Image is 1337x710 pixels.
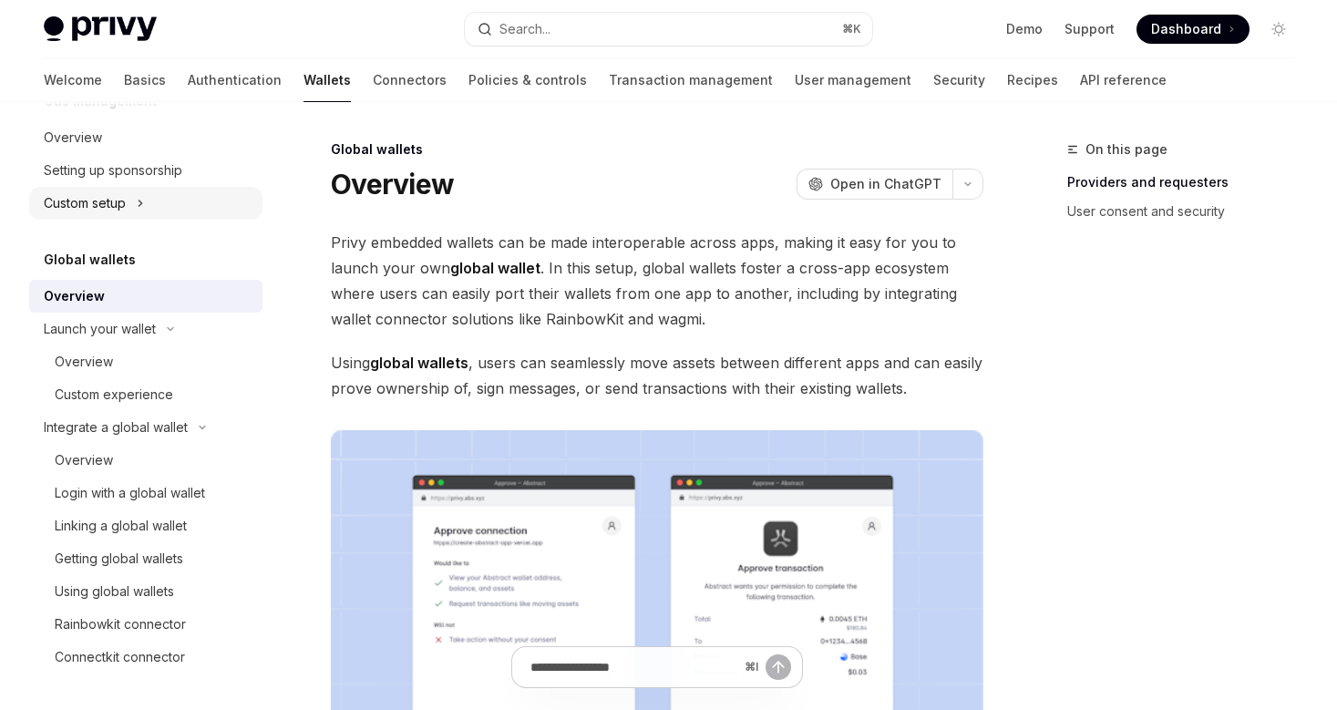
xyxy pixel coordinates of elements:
div: Custom experience [55,384,173,406]
img: light logo [44,16,157,42]
a: Connectkit connector [29,641,262,674]
div: Overview [44,127,102,149]
div: Getting global wallets [55,548,183,570]
a: Authentication [188,58,282,102]
button: Toggle Integrate a global wallet section [29,411,262,444]
div: Linking a global wallet [55,515,187,537]
h5: Global wallets [44,249,136,271]
a: Wallets [303,58,351,102]
button: Open search [465,13,871,46]
a: Overview [29,345,262,378]
button: Toggle dark mode [1264,15,1293,44]
a: User management [795,58,911,102]
a: Dashboard [1136,15,1250,44]
a: Rainbowkit connector [29,608,262,641]
span: Privy embedded wallets can be made interoperable across apps, making it easy for you to launch yo... [331,230,983,332]
a: Connectors [373,58,447,102]
span: Dashboard [1151,20,1221,38]
a: Support [1064,20,1115,38]
a: Transaction management [609,58,773,102]
a: Basics [124,58,166,102]
a: Login with a global wallet [29,477,262,509]
div: Setting up sponsorship [44,159,182,181]
div: Integrate a global wallet [44,417,188,438]
a: User consent and security [1067,197,1308,226]
span: On this page [1085,139,1167,160]
button: Open in ChatGPT [797,169,952,200]
strong: global wallets [370,354,468,372]
span: Open in ChatGPT [830,175,941,193]
div: Login with a global wallet [55,482,205,504]
a: Recipes [1007,58,1058,102]
button: Toggle Launch your wallet section [29,313,262,345]
h1: Overview [331,168,454,201]
a: Welcome [44,58,102,102]
button: Send message [766,654,791,680]
strong: global wallet [450,259,540,277]
span: ⌘ K [842,22,861,36]
a: Overview [29,280,262,313]
a: Overview [29,121,262,154]
a: Security [933,58,985,102]
a: API reference [1080,58,1167,102]
a: Providers and requesters [1067,168,1308,197]
a: Getting global wallets [29,542,262,575]
div: Global wallets [331,140,983,159]
a: Demo [1006,20,1043,38]
div: Overview [55,449,113,471]
div: Launch your wallet [44,318,156,340]
a: Linking a global wallet [29,509,262,542]
a: Using global wallets [29,575,262,608]
div: Overview [44,285,105,307]
a: Overview [29,444,262,477]
a: Setting up sponsorship [29,154,262,187]
div: Using global wallets [55,581,174,602]
button: Toggle Custom setup section [29,187,262,220]
div: Overview [55,351,113,373]
div: Rainbowkit connector [55,613,186,635]
a: Custom experience [29,378,262,411]
a: Policies & controls [468,58,587,102]
span: Using , users can seamlessly move assets between different apps and can easily prove ownership of... [331,350,983,401]
div: Custom setup [44,192,126,214]
input: Ask a question... [530,647,737,687]
div: Connectkit connector [55,646,185,668]
div: Search... [499,18,550,40]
